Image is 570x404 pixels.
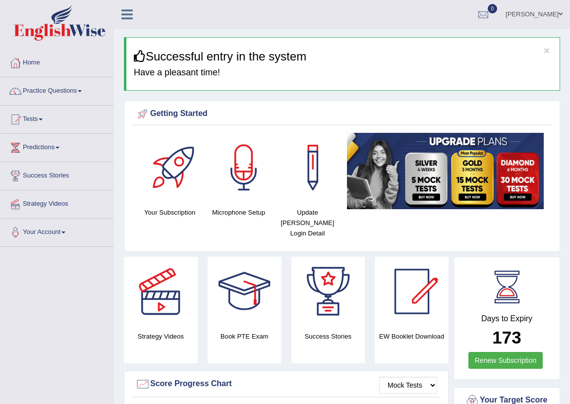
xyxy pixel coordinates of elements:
[291,331,365,342] h4: Success Stories
[208,331,282,342] h4: Book PTE Exam
[465,314,549,323] h4: Days to Expiry
[135,377,437,392] div: Score Progress Chart
[468,352,543,369] a: Renew Subscription
[209,207,268,218] h4: Microphone Setup
[0,49,114,74] a: Home
[0,190,114,215] a: Strategy Videos
[134,50,552,63] h3: Successful entry in the system
[135,107,549,121] div: Getting Started
[0,162,114,187] a: Success Stories
[544,45,550,56] button: ×
[492,328,521,347] b: 173
[134,68,552,78] h4: Have a pleasant time!
[140,207,199,218] h4: Your Subscription
[278,207,337,238] h4: Update [PERSON_NAME] Login Detail
[375,331,449,342] h4: EW Booklet Download
[347,133,544,209] img: small5.jpg
[0,106,114,130] a: Tests
[124,331,198,342] h4: Strategy Videos
[488,4,498,13] span: 0
[0,134,114,159] a: Predictions
[0,219,114,243] a: Your Account
[0,77,114,102] a: Practice Questions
